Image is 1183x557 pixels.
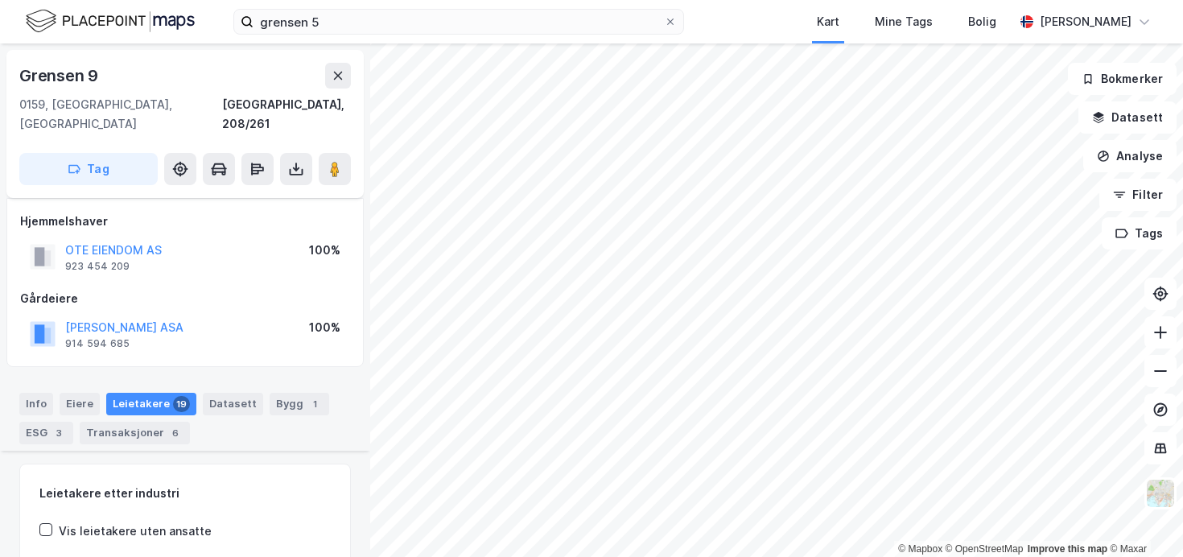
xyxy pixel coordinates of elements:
[106,393,196,415] div: Leietakere
[26,7,195,35] img: logo.f888ab2527a4732fd821a326f86c7f29.svg
[19,63,101,89] div: Grensen 9
[1103,480,1183,557] div: Kontrollprogram for chat
[1083,140,1177,172] button: Analyse
[1040,12,1131,31] div: [PERSON_NAME]
[65,260,130,273] div: 923 454 209
[167,425,183,441] div: 6
[1099,179,1177,211] button: Filter
[1078,101,1177,134] button: Datasett
[80,422,190,444] div: Transaksjoner
[253,10,664,34] input: Søk på adresse, matrikkel, gårdeiere, leietakere eller personer
[1068,63,1177,95] button: Bokmerker
[946,543,1024,555] a: OpenStreetMap
[1102,217,1177,250] button: Tags
[875,12,933,31] div: Mine Tags
[203,393,263,415] div: Datasett
[65,337,130,350] div: 914 594 685
[309,241,340,260] div: 100%
[39,484,331,503] div: Leietakere etter industri
[19,422,73,444] div: ESG
[19,95,222,134] div: 0159, [GEOGRAPHIC_DATA], [GEOGRAPHIC_DATA]
[968,12,996,31] div: Bolig
[60,393,100,415] div: Eiere
[270,393,329,415] div: Bygg
[51,425,67,441] div: 3
[817,12,839,31] div: Kart
[222,95,351,134] div: [GEOGRAPHIC_DATA], 208/261
[898,543,942,555] a: Mapbox
[1145,478,1176,509] img: Z
[19,153,158,185] button: Tag
[173,396,190,412] div: 19
[59,522,212,541] div: Vis leietakere uten ansatte
[309,318,340,337] div: 100%
[20,212,350,231] div: Hjemmelshaver
[1028,543,1107,555] a: Improve this map
[307,396,323,412] div: 1
[19,393,53,415] div: Info
[20,289,350,308] div: Gårdeiere
[1103,480,1183,557] iframe: Chat Widget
